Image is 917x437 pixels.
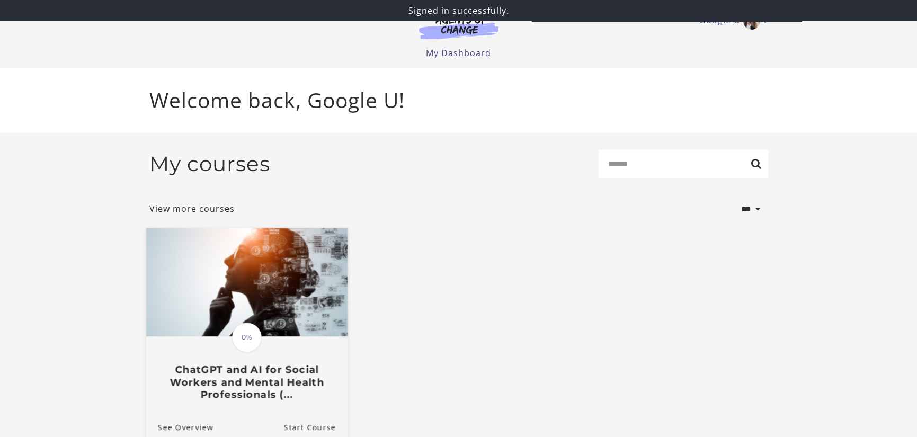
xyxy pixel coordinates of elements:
[157,364,335,401] h3: ChatGPT and AI for Social Workers and Mental Health Professionals (...
[699,13,763,30] a: Toggle menu
[149,202,235,215] a: View more courses
[408,15,510,39] img: Agents of Change Logo
[426,47,491,59] a: My Dashboard
[4,4,913,17] p: Signed in successfully.
[232,323,262,353] span: 0%
[149,151,270,176] h2: My courses
[149,85,768,116] p: Welcome back, Google U!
